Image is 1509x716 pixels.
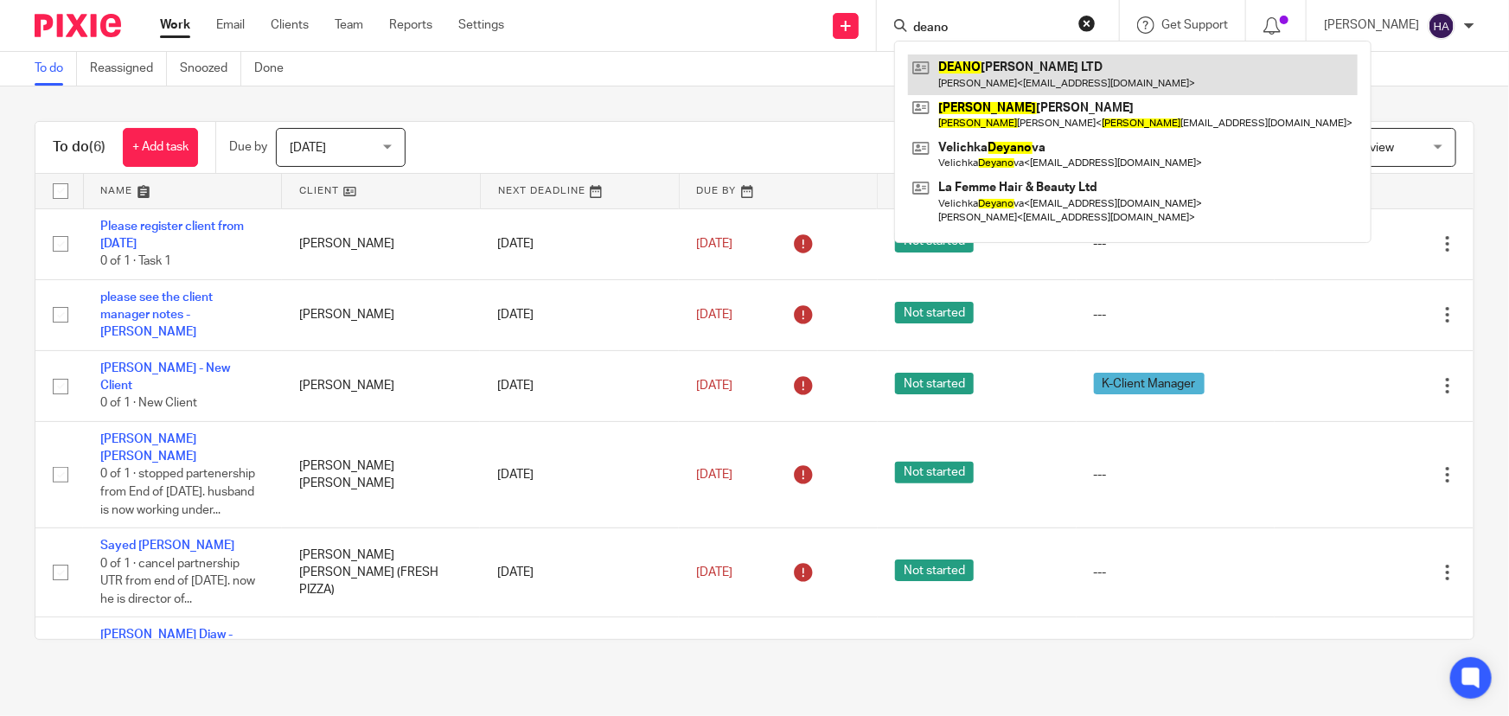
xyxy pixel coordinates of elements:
[100,629,244,676] a: [PERSON_NAME] Diaw - please see client manager notes
[35,52,77,86] a: To do
[1094,466,1258,483] div: ---
[696,238,732,250] span: [DATE]
[480,279,679,350] td: [DATE]
[1428,12,1455,40] img: svg%3E
[282,350,481,421] td: [PERSON_NAME]
[480,528,679,617] td: [DATE]
[895,559,974,581] span: Not started
[1161,19,1228,31] span: Get Support
[100,221,244,250] a: Please register client from [DATE]
[895,373,974,394] span: Not started
[480,617,679,687] td: [DATE]
[35,14,121,37] img: Pixie
[282,279,481,350] td: [PERSON_NAME]
[458,16,504,34] a: Settings
[1078,15,1096,32] button: Clear
[696,469,732,481] span: [DATE]
[282,528,481,617] td: [PERSON_NAME] [PERSON_NAME] (FRESH PIZZA)
[1094,564,1258,581] div: ---
[911,21,1067,36] input: Search
[229,138,267,156] p: Due by
[160,16,190,34] a: Work
[123,128,198,167] a: + Add task
[480,208,679,279] td: [DATE]
[1094,235,1258,253] div: ---
[389,16,432,34] a: Reports
[1324,16,1419,34] p: [PERSON_NAME]
[895,302,974,323] span: Not started
[216,16,245,34] a: Email
[100,558,255,605] span: 0 of 1 · cancel partnership UTR from end of [DATE]. now he is director of...
[696,566,732,579] span: [DATE]
[696,309,732,321] span: [DATE]
[100,469,255,516] span: 0 of 1 · stopped partenership from End of [DATE]. husband is now working under...
[1094,373,1205,394] span: K-Client Manager
[696,380,732,392] span: [DATE]
[480,421,679,527] td: [DATE]
[254,52,297,86] a: Done
[290,142,326,154] span: [DATE]
[100,255,171,267] span: 0 of 1 · Task 1
[282,421,481,527] td: [PERSON_NAME] [PERSON_NAME]
[100,540,234,552] a: Sayed [PERSON_NAME]
[895,462,974,483] span: Not started
[89,140,106,154] span: (6)
[53,138,106,157] h1: To do
[100,291,213,339] a: please see the client manager notes - [PERSON_NAME]
[100,433,196,463] a: [PERSON_NAME] [PERSON_NAME]
[271,16,309,34] a: Clients
[480,350,679,421] td: [DATE]
[1094,306,1258,323] div: ---
[100,362,230,392] a: [PERSON_NAME] - New Client
[282,208,481,279] td: [PERSON_NAME]
[90,52,167,86] a: Reassigned
[335,16,363,34] a: Team
[100,398,197,410] span: 0 of 1 · New Client
[180,52,241,86] a: Snoozed
[282,617,481,687] td: [PERSON_NAME] Diaw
